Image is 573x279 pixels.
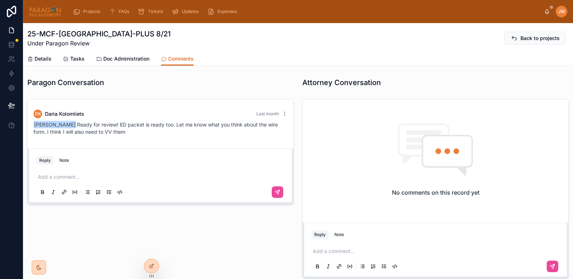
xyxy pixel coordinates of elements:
[205,5,242,18] a: Expenses
[136,5,168,18] a: Tickets
[57,156,72,165] button: Note
[119,9,129,14] span: FAQs
[45,110,84,118] span: Daria Kolomiiets
[392,188,479,197] h2: No comments on this record yet
[96,52,149,67] a: Doc Administration
[182,9,199,14] span: Updates
[256,111,279,116] span: Last month
[170,5,204,18] a: Updates
[35,55,51,62] span: Details
[27,52,51,67] a: Details
[161,52,194,66] a: Comments
[71,5,105,18] a: Projects
[334,232,344,238] div: Note
[558,9,565,14] span: JW
[504,32,566,45] button: Back to projects
[33,121,278,135] span: Ready for review! ED packet is ready too. Let me know what you think about the wire form. I think...
[217,9,237,14] span: Expenses
[302,77,381,88] h1: Attorney Conversation
[36,156,54,165] button: Reply
[63,52,85,67] a: Tasks
[67,4,544,19] div: scrollable content
[83,9,100,14] span: Projects
[107,5,134,18] a: FAQs
[35,111,41,117] span: DK
[148,9,163,14] span: Tickets
[331,230,347,239] button: Note
[311,230,329,239] button: Reply
[27,39,171,48] span: Under Paragon Review
[27,29,171,39] h1: 25-MCF-[GEOGRAPHIC_DATA]-PLUS 8/21
[33,121,76,128] span: [PERSON_NAME]
[27,77,104,88] h1: Paragon Conversation
[168,55,194,62] span: Comments
[520,35,560,42] span: Back to projects
[59,158,69,163] div: Note
[29,6,62,17] img: App logo
[103,55,149,62] span: Doc Administration
[70,55,85,62] span: Tasks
